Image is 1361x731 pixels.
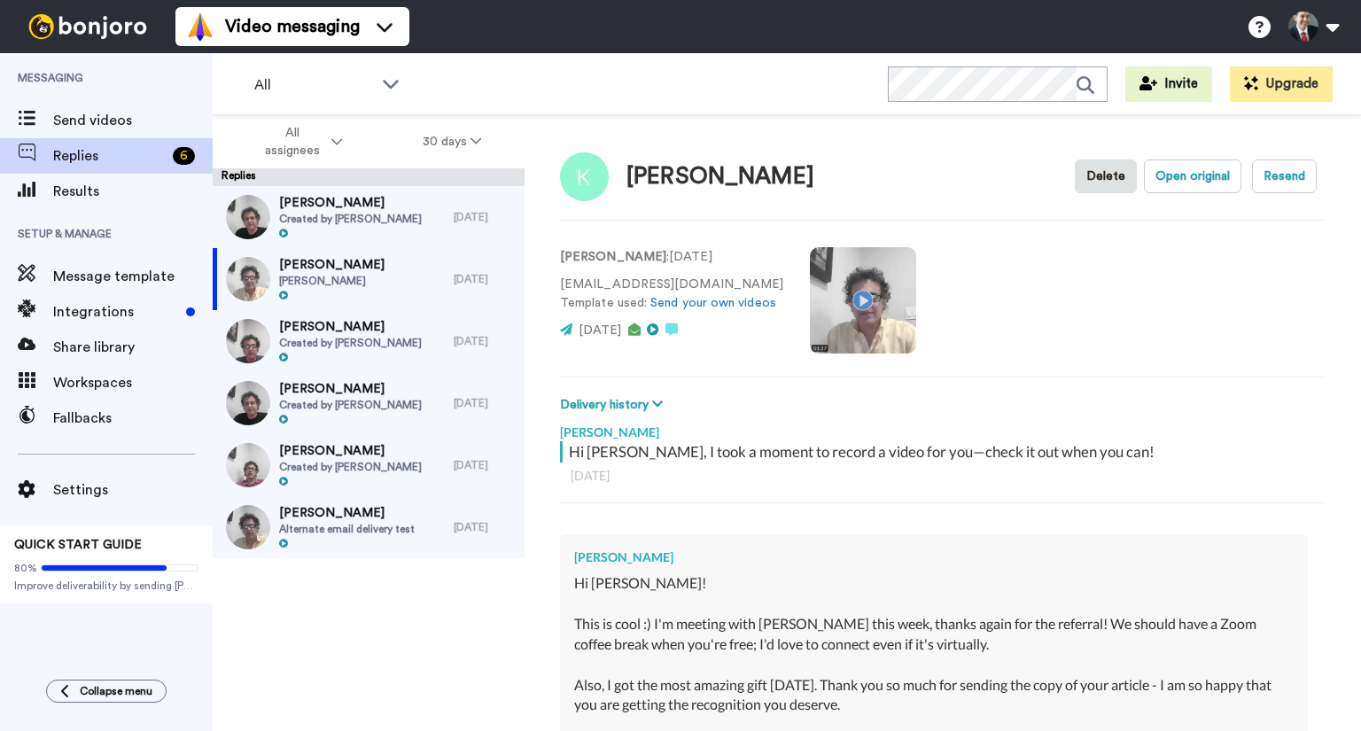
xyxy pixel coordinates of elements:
span: [PERSON_NAME] [279,318,422,336]
span: [DATE] [579,324,621,337]
button: Open original [1144,159,1241,193]
img: 264d6ad9-c4a0-4c43-b1a4-1196c4a61cc6-thumb.jpg [226,257,270,301]
img: e3870a25-abfd-4e6f-aeed-f8756912ffd5-thumb.jpg [226,505,270,549]
span: [PERSON_NAME] [279,504,415,522]
span: Created by [PERSON_NAME] [279,212,422,226]
div: [PERSON_NAME] [574,548,1294,566]
div: [DATE] [454,520,516,534]
button: Collapse menu [46,680,167,703]
button: Resend [1252,159,1317,193]
img: 3ef9698e-9007-4838-81c6-0163995abf1c-thumb.jpg [226,443,270,487]
img: Image of Katrina [560,152,609,201]
div: 6 [173,147,195,165]
button: All assignees [216,117,383,167]
span: Share library [53,337,213,358]
span: QUICK START GUIDE [14,539,142,551]
span: [PERSON_NAME] [279,256,385,274]
span: Message template [53,266,213,287]
a: [PERSON_NAME]Created by [PERSON_NAME][DATE] [213,310,525,372]
a: [PERSON_NAME]Created by [PERSON_NAME][DATE] [213,434,525,496]
span: Send videos [53,110,213,131]
img: vm-color.svg [186,12,214,41]
span: All [254,74,373,96]
span: Replies [53,145,166,167]
span: Fallbacks [53,408,213,429]
span: 80% [14,561,37,575]
span: Results [53,181,213,202]
span: All assignees [256,124,328,159]
span: Workspaces [53,372,213,393]
button: Delivery history [560,395,668,415]
button: Delete [1075,159,1137,193]
div: [DATE] [454,334,516,348]
span: Settings [53,479,213,501]
button: Upgrade [1230,66,1333,102]
img: bj-logo-header-white.svg [21,14,154,39]
img: 16c0afcd-2ea6-48a4-afc1-8c0afcceed8a-thumb.jpg [226,319,270,363]
img: fd01fc4e-f753-4103-84dc-9e01e4da966d-thumb.jpg [226,381,270,425]
a: [PERSON_NAME][PERSON_NAME][DATE] [213,248,525,310]
span: Created by [PERSON_NAME] [279,398,422,412]
div: [DATE] [454,272,516,286]
a: Send your own videos [650,297,776,309]
div: [PERSON_NAME] [560,415,1326,441]
div: [PERSON_NAME] [626,164,814,190]
strong: [PERSON_NAME] [560,251,666,263]
img: c9e0a1a2-876d-4ef3-9e69-799750a6204f-thumb.jpg [226,195,270,239]
span: [PERSON_NAME] [279,442,422,460]
div: [DATE] [571,467,1315,485]
span: Collapse menu [80,684,152,698]
p: : [DATE] [560,248,783,267]
div: [DATE] [454,396,516,410]
span: [PERSON_NAME] [279,274,385,288]
span: Integrations [53,301,179,323]
div: [DATE] [454,210,516,224]
span: [PERSON_NAME] [279,380,422,398]
span: Created by [PERSON_NAME] [279,460,422,474]
span: Alternate email delivery test [279,522,415,536]
a: [PERSON_NAME]Alternate email delivery test[DATE] [213,496,525,558]
p: [EMAIL_ADDRESS][DOMAIN_NAME] Template used: [560,276,783,313]
span: Created by [PERSON_NAME] [279,336,422,350]
div: Replies [213,168,525,186]
a: [PERSON_NAME]Created by [PERSON_NAME][DATE] [213,372,525,434]
span: Video messaging [225,14,360,39]
a: [PERSON_NAME]Created by [PERSON_NAME][DATE] [213,186,525,248]
div: [DATE] [454,458,516,472]
button: Invite [1125,66,1212,102]
span: Improve deliverability by sending [PERSON_NAME]’s from your own email [14,579,198,593]
button: 30 days [383,126,522,158]
div: Hi [PERSON_NAME], I took a moment to record a video for you—check it out when you can! [569,441,1321,463]
span: [PERSON_NAME] [279,194,422,212]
